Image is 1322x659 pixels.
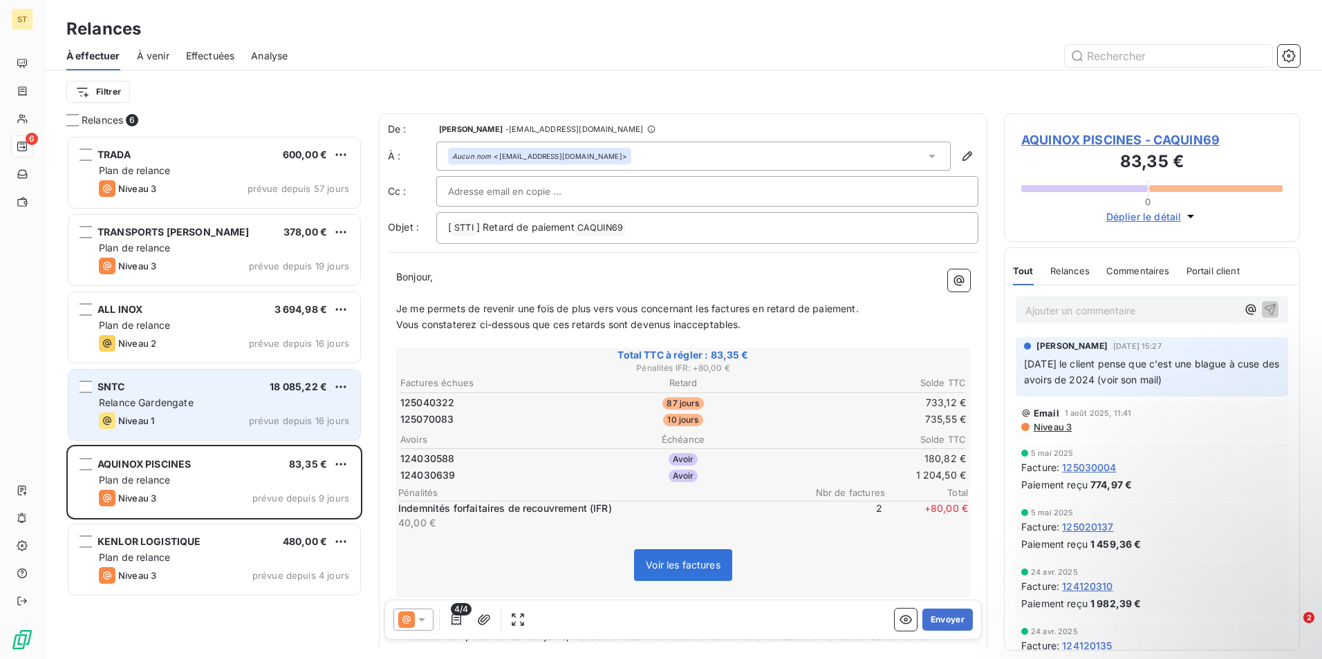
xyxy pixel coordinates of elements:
span: 83,35 € [289,458,327,470]
span: Plan de relance [99,164,170,176]
span: TRADA [97,149,131,160]
span: prévue depuis 19 jours [249,260,349,271]
h3: Relances [66,17,141,41]
span: [PERSON_NAME] [439,125,503,133]
span: [DATE] le client pense que c'est une blague à cuse des avoirs de 2024 (voir son mail) [1024,358,1282,385]
td: 180,82 € [779,451,967,466]
span: Nbr de factures [802,487,885,498]
td: 733,12 € [779,395,967,410]
span: prévue depuis 16 jours [249,338,349,349]
span: Bonjour, [396,271,433,283]
span: Niveau 3 [1032,421,1072,432]
span: Relances [1050,265,1090,276]
span: À effectuer [66,49,120,63]
div: grid [66,135,362,659]
span: prévue depuis 9 jours [252,493,349,504]
span: 0 [1145,196,1151,207]
span: Facture : [1021,519,1059,534]
span: prévue depuis 4 jours [252,570,349,581]
span: 600,00 € [283,149,327,160]
span: Niveau 1 [118,415,154,426]
span: Plan de relance [99,242,170,254]
span: ] Retard de paiement [476,221,575,233]
span: Niveau 3 [118,493,156,504]
span: 87 jours [662,397,703,410]
span: [DATE] 15:27 [1113,342,1162,350]
span: KENLOR LOGISTIQUE [97,535,201,547]
span: [PERSON_NAME] [1036,340,1108,352]
span: Déplier le détail [1106,209,1182,224]
span: 6 [126,114,138,126]
span: Pénalités IFR : + 80,00 € [398,362,968,374]
span: AQUINOX PISCINES - CAQUIN69 [1021,131,1283,149]
span: 2 [799,502,882,529]
span: 1 août 2025, 11:41 [1065,409,1132,417]
p: Indemnités forfaitaires de recouvrement (IFR) [398,502,797,515]
button: Envoyer [922,609,973,631]
span: À venir [137,49,169,63]
iframe: Intercom notifications message [1045,525,1322,622]
span: prévue depuis 16 jours [249,415,349,426]
input: Adresse email en copie ... [448,181,597,202]
span: 124120135 [1062,638,1112,653]
span: Email [1034,408,1059,419]
th: Échéance [589,432,777,447]
th: Avoirs [400,432,588,447]
input: Rechercher [1065,45,1272,67]
th: Solde TTC [779,432,967,447]
th: Retard [589,376,777,390]
span: 4/4 [451,603,472,615]
span: Avoir [669,453,698,466]
button: Filtrer [66,81,130,103]
span: 5 mai 2025 [1031,449,1074,457]
span: Relance Gardengate [99,397,194,408]
span: 125040322 [400,396,454,410]
span: Analyse [251,49,288,63]
a: 6 [11,135,32,157]
span: ALL INOX [97,303,142,315]
span: Plan de relance [99,319,170,331]
span: Relances [82,113,123,127]
span: Tout [1013,265,1034,276]
span: Objet : [388,221,419,233]
span: Paiement reçu [1021,596,1088,611]
span: + 80,00 € [885,502,968,529]
span: 774,97 € [1090,477,1132,492]
span: 6 [26,133,38,145]
span: AQUINOX PISCINES [97,458,191,470]
iframe: Intercom live chat [1275,612,1308,645]
td: 124030639 [400,468,588,483]
span: 24 avr. 2025 [1031,627,1078,636]
label: À : [388,149,436,163]
span: Paiement reçu [1021,537,1088,551]
span: SNTC [97,381,125,392]
span: - [EMAIL_ADDRESS][DOMAIN_NAME] [505,125,643,133]
td: 1 204,50 € [779,468,967,483]
span: Facture : [1021,579,1059,593]
span: 24 avr. 2025 [1031,568,1078,576]
label: Cc : [388,184,436,198]
span: Niveau 3 [118,260,156,271]
span: Commentaires [1106,265,1170,276]
span: 378,00 € [283,226,327,238]
p: 40,00 € [398,516,797,530]
div: ST [11,8,33,30]
span: Facture : [1021,638,1059,653]
span: Voir les factures [646,559,720,571]
span: 10 jours [663,414,702,426]
span: 125070083 [400,412,454,426]
em: Aucun nom [452,151,491,161]
span: Paiement reçu [1021,477,1088,492]
img: Logo LeanPay [11,629,33,651]
span: Avoir [669,470,698,482]
button: Déplier le détail [1102,209,1202,225]
span: Portail client [1186,265,1240,276]
span: 480,00 € [283,535,327,547]
span: Effectuées [186,49,235,63]
td: 124030588 [400,451,588,466]
div: <[EMAIL_ADDRESS][DOMAIN_NAME]> [452,151,627,161]
span: De : [388,122,436,136]
th: Solde TTC [779,376,967,390]
span: Plan de relance [99,551,170,563]
span: Pénalités [398,487,802,498]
